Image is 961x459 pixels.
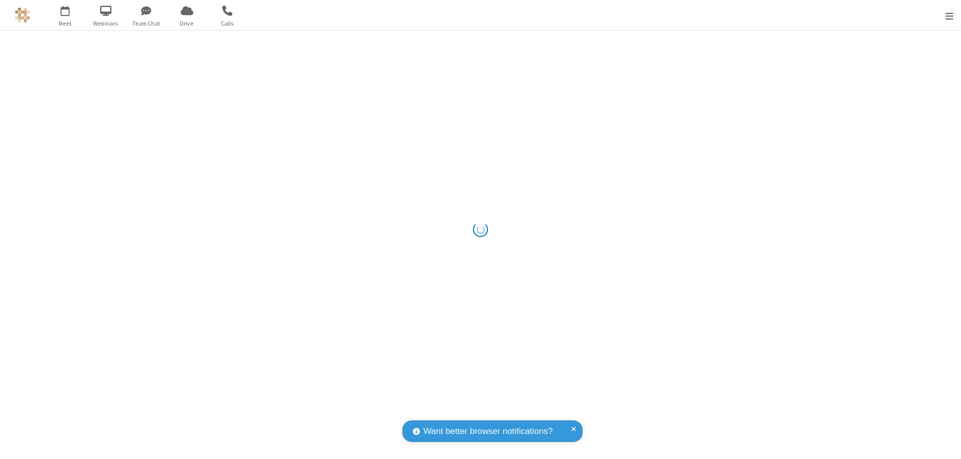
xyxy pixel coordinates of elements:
[168,19,206,28] span: Drive
[936,433,953,452] iframe: Chat
[47,19,84,28] span: Meet
[15,8,30,23] img: QA Selenium DO NOT DELETE OR CHANGE
[87,19,125,28] span: Webinars
[128,19,165,28] span: Team Chat
[209,19,246,28] span: Calls
[423,425,553,438] span: Want better browser notifications?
